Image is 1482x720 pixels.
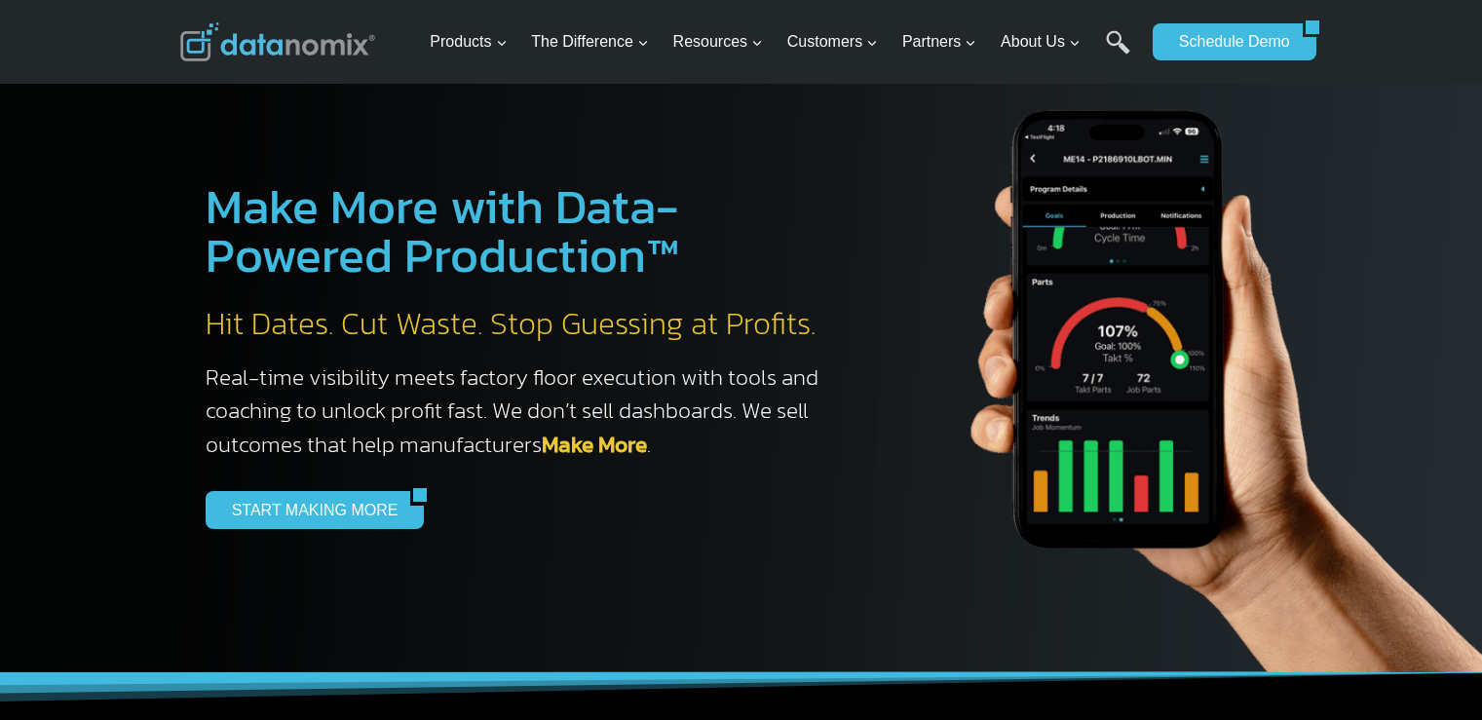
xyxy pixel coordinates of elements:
span: Products [430,29,507,55]
span: Resources [673,29,763,55]
span: About Us [1001,29,1081,55]
a: Make More [542,428,647,461]
h2: Hit Dates. Cut Waste. Stop Guessing at Profits. [206,304,839,345]
iframe: Popup CTA [10,375,323,710]
span: Partners [902,29,976,55]
a: Schedule Demo [1153,23,1303,60]
nav: Primary Navigation [422,11,1143,74]
a: Search [1106,30,1130,74]
img: Datanomix [180,22,375,61]
h3: Real-time visibility meets factory floor execution with tools and coaching to unlock profit fast.... [206,360,839,462]
span: The Difference [531,29,649,55]
span: Customers [787,29,878,55]
a: START MAKING MORE [206,491,411,528]
h1: Make More with Data-Powered Production™ [206,182,839,280]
